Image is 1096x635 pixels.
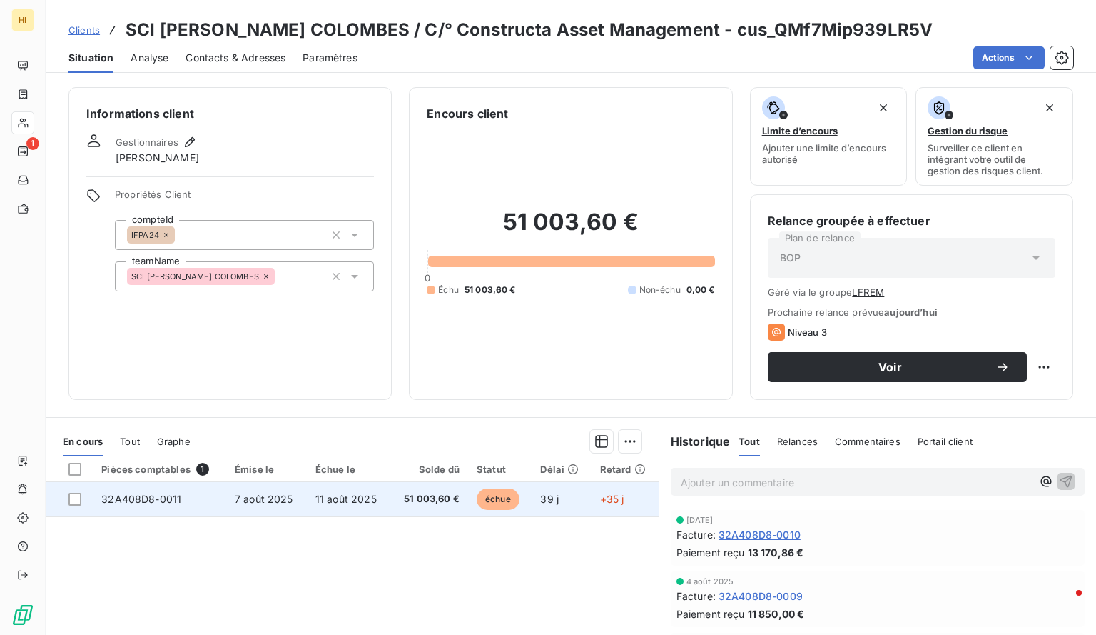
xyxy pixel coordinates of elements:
[768,286,1055,298] span: Géré via le groupe
[762,125,838,136] span: Limite d’encours
[835,436,900,447] span: Commentaires
[196,463,209,476] span: 1
[750,87,908,186] button: Limite d’encoursAjouter une limite d’encours autorisé
[86,105,374,122] h6: Informations client
[928,142,1061,176] span: Surveiller ce client en intégrant votre outil de gestion des risques client.
[477,464,524,475] div: Statut
[600,464,650,475] div: Retard
[884,306,938,318] span: aujourd’hui
[101,493,181,505] span: 32A408D8-0011
[315,493,377,505] span: 11 août 2025
[719,589,803,604] span: 32A408D8-0009
[768,212,1055,229] h6: Relance groupée à effectuer
[186,51,285,65] span: Contacts & Adresses
[303,51,357,65] span: Paramètres
[777,436,818,447] span: Relances
[26,137,39,150] span: 1
[768,306,1055,318] span: Prochaine relance prévue
[918,436,973,447] span: Portail client
[477,489,519,510] span: échue
[275,270,286,283] input: Ajouter une valeur
[788,326,827,338] span: Niveau 3
[131,231,159,239] span: IFPA24
[68,23,100,37] a: Clients
[676,606,745,621] span: Paiement reçu
[101,463,218,476] div: Pièces comptables
[63,436,103,447] span: En cours
[600,493,624,505] span: +35 j
[748,606,805,621] span: 11 850,00 €
[719,527,801,542] span: 32A408D8-0010
[973,46,1045,69] button: Actions
[1047,586,1082,621] iframe: Intercom live chat
[427,105,508,122] h6: Encours client
[659,433,731,450] h6: Historique
[315,464,382,475] div: Échue le
[639,284,681,296] span: Non-échu
[768,352,1027,382] button: Voir
[928,125,1008,136] span: Gestion du risque
[438,284,459,296] span: Échu
[399,464,460,475] div: Solde dû
[762,142,895,165] span: Ajouter une limite d’encours autorisé
[676,545,745,560] span: Paiement reçu
[116,151,199,165] span: [PERSON_NAME]
[748,545,804,560] span: 13 170,86 €
[116,136,178,148] span: Gestionnaires
[686,577,734,586] span: 4 août 2025
[465,284,516,296] span: 51 003,60 €
[427,208,714,251] h2: 51 003,60 €
[686,516,714,524] span: [DATE]
[425,272,430,284] span: 0
[235,493,293,505] span: 7 août 2025
[540,464,582,475] div: Délai
[11,604,34,626] img: Logo LeanPay
[399,492,460,506] span: 51 003,60 €
[676,589,716,604] span: Facture :
[235,464,298,475] div: Émise le
[115,189,374,209] span: Propriétés Client
[785,361,995,373] span: Voir
[131,272,259,281] span: SCI [PERSON_NAME] COLOMBES
[686,284,715,296] span: 0,00 €
[739,436,760,447] span: Tout
[175,229,186,241] input: Ajouter une valeur
[540,493,559,505] span: 39 j
[915,87,1073,186] button: Gestion du risqueSurveiller ce client en intégrant votre outil de gestion des risques client.
[157,436,191,447] span: Graphe
[131,51,168,65] span: Analyse
[120,436,140,447] span: Tout
[126,17,933,43] h3: SCI [PERSON_NAME] COLOMBES / C/° Constructa Asset Management - cus_QMf7Mip939LR5V
[852,286,884,298] button: LFREM
[780,251,801,265] span: BOP
[68,51,113,65] span: Situation
[68,24,100,36] span: Clients
[11,9,34,31] div: HI
[676,527,716,542] span: Facture :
